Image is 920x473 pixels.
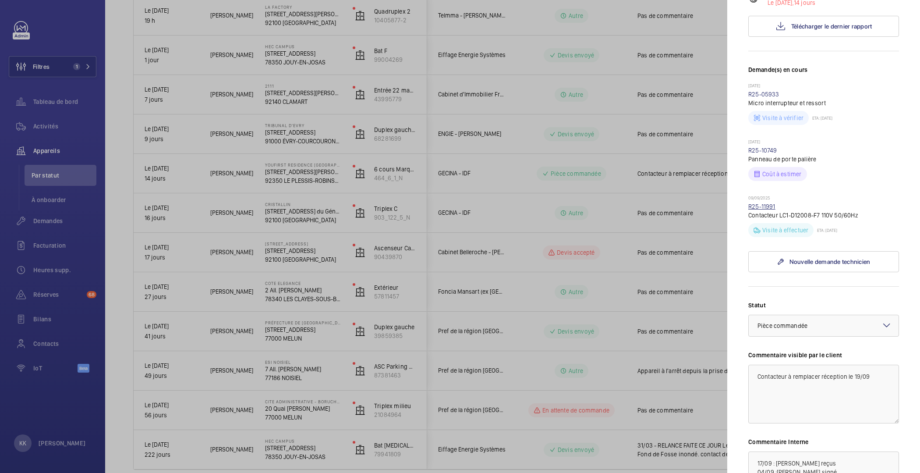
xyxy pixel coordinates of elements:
[748,83,899,90] p: [DATE]
[762,170,802,178] p: Coût à estimer
[748,147,777,154] a: R25-10749
[762,226,808,235] p: Visite à effectuer
[748,99,899,107] p: Micro interrupteur et ressort
[748,437,899,446] label: Commentaire Interne
[748,251,899,272] a: Nouvelle demande technicien
[748,16,899,37] button: Télécharger le dernier rapport
[809,115,832,121] p: ETA: [DATE]
[748,203,775,210] a: R25-11991
[748,65,899,83] h3: Demande(s) en cours
[748,155,899,164] p: Panneau de porte palière
[814,228,837,233] p: ETA: [DATE]
[748,195,899,202] p: 09/09/2025
[748,301,899,309] label: Statut
[748,351,899,359] label: Commentaire visible par le client
[748,211,899,220] p: Contacteur LC1-D12008-F7 110V 50/60Hz
[762,114,803,122] p: Visite à vérifier
[748,139,899,146] p: [DATE]
[791,23,872,30] span: Télécharger le dernier rapport
[748,91,779,98] a: R25-05933
[757,322,807,329] span: Pièce commandée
